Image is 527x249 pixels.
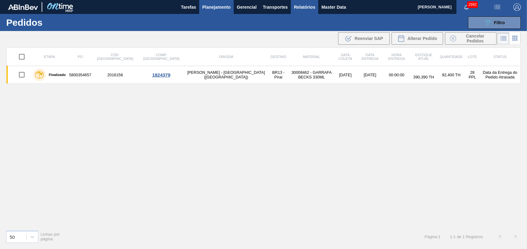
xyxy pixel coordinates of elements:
[357,66,383,84] td: [DATE]
[10,234,15,239] div: 50
[456,3,476,11] button: Notificações
[415,53,432,60] span: Estoque atual
[78,55,83,59] span: PO
[493,55,506,59] span: Status
[494,20,505,25] span: Filtro
[468,16,521,29] button: Filtro
[41,232,60,241] span: Linhas por página
[459,33,492,43] span: Cancelar Pedidos
[338,32,390,45] div: Reenviar SAP
[202,3,231,11] span: Planejamento
[185,66,267,84] td: [PERSON_NAME] - [GEOGRAPHIC_DATA] ([GEOGRAPHIC_DATA])
[513,3,521,11] img: Logout
[338,53,352,60] span: Data coleta
[334,66,357,84] td: [DATE]
[68,66,92,84] td: 5800354657
[445,32,497,45] div: Cancelar Pedidos em Massa
[479,66,520,84] td: Data da Entrega do Pedido Atrasada
[465,66,480,84] td: 28 PPL
[294,3,315,11] span: Relatórios
[355,36,383,41] span: Reenviar SAP
[271,55,286,59] span: Destino
[321,3,346,11] span: Master Data
[450,234,483,239] span: 1 - 1 de 1 Registros
[46,73,66,77] label: Finalizado
[97,53,133,60] span: Cód. [GEOGRAPHIC_DATA]
[437,66,465,84] td: 92,400 TH
[143,53,179,60] span: Comp. [GEOGRAPHIC_DATA]
[445,32,497,45] button: Cancelar Pedidos
[303,55,320,59] span: Material
[424,234,440,239] span: Página : 1
[263,3,288,11] span: Transportes
[8,4,38,10] img: TNhmsLtSVTkK8tSr43FrP2fwEKptu5GPRR3wAAAABJRU5ErkJggg==
[440,55,462,59] span: Quantidade
[219,55,233,59] span: Origem
[92,66,138,84] td: 2016158
[413,75,434,79] span: 390,390 TH
[468,55,477,59] span: Lote
[508,229,523,244] button: >
[289,66,334,84] td: 30008462 - GARRAFA BECKS 330ML
[181,3,196,11] span: Tarefas
[392,32,443,45] div: Alterar Pedido
[139,72,184,78] div: 1824379
[497,33,509,44] div: Visão em Lista
[388,53,405,60] span: Hora Entrega
[492,229,508,244] button: <
[407,36,437,41] span: Alterar Pedido
[509,33,521,44] div: Visão em Cards
[467,1,478,8] span: 2992
[7,66,521,84] a: Finalizado58003546572016158[PERSON_NAME] - [GEOGRAPHIC_DATA] ([GEOGRAPHIC_DATA])BR13 - Piraí30008...
[268,66,289,84] td: BR13 - Piraí
[44,55,55,59] span: Etapa
[237,3,257,11] span: Gerencial
[383,66,410,84] td: 00:00:00
[6,19,97,26] h1: Pedidos
[493,3,501,11] img: userActions
[362,53,378,60] span: Data entrega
